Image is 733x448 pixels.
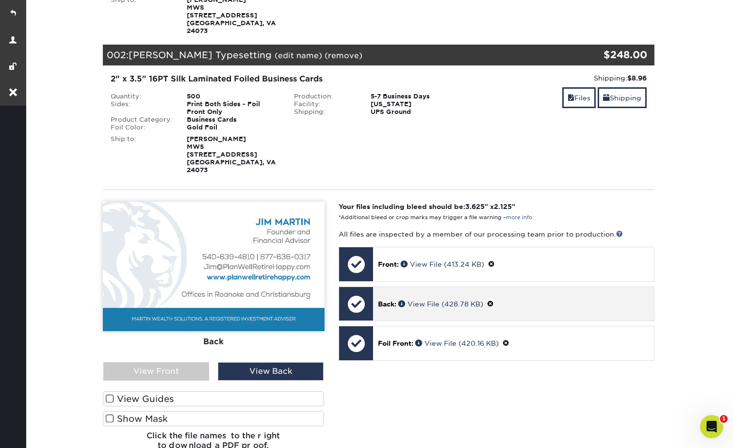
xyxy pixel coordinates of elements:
[179,93,287,100] div: 500
[103,45,563,66] div: 002:
[218,362,324,381] div: View Back
[103,124,180,131] div: Foil Color:
[103,411,325,426] label: Show Mask
[627,74,647,82] strong: $8.96
[562,87,596,108] a: Files
[339,229,654,239] p: All files are inspected by a member of our processing team prior to production.
[415,339,499,347] a: View File (420.16 KB)
[363,93,471,100] div: 5-7 Business Days
[103,100,180,116] div: Sides:
[720,415,728,423] span: 1
[2,418,82,445] iframe: Google Customer Reviews
[398,300,483,308] a: View File (428.78 KB)
[179,116,287,124] div: Business Cards
[103,135,180,174] div: Ship to:
[378,300,396,308] span: Back:
[103,362,209,381] div: View Front
[287,100,363,108] div: Facility:
[603,94,610,102] span: shipping
[111,73,463,85] div: 2" x 3.5" 16PT Silk Laminated Foiled Business Cards
[363,100,471,108] div: [US_STATE]
[478,73,647,83] div: Shipping:
[187,135,276,174] strong: [PERSON_NAME] MWS [STREET_ADDRESS] [GEOGRAPHIC_DATA], VA 24073
[103,116,180,124] div: Product Category:
[700,415,723,438] iframe: Intercom live chat
[129,49,272,60] span: [PERSON_NAME] Typesetting
[103,331,325,352] div: Back
[506,214,532,221] a: more info
[339,203,515,210] strong: Your files including bleed should be: " x "
[401,260,484,268] a: View File (413.24 KB)
[568,94,574,102] span: files
[378,260,399,268] span: Front:
[598,87,647,108] a: Shipping
[275,51,322,60] a: (edit name)
[465,203,485,210] span: 3.625
[339,214,532,221] small: *Additional bleed or crop marks may trigger a file warning –
[179,124,287,131] div: Gold Foil
[494,203,512,210] span: 2.125
[563,48,648,62] div: $248.00
[287,93,363,100] div: Production:
[103,391,325,406] label: View Guides
[363,108,471,116] div: UPS Ground
[103,93,180,100] div: Quantity:
[378,339,413,347] span: Foil Front:
[287,108,363,116] div: Shipping:
[325,51,362,60] a: (remove)
[179,100,287,116] div: Print Both Sides - Foil Front Only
